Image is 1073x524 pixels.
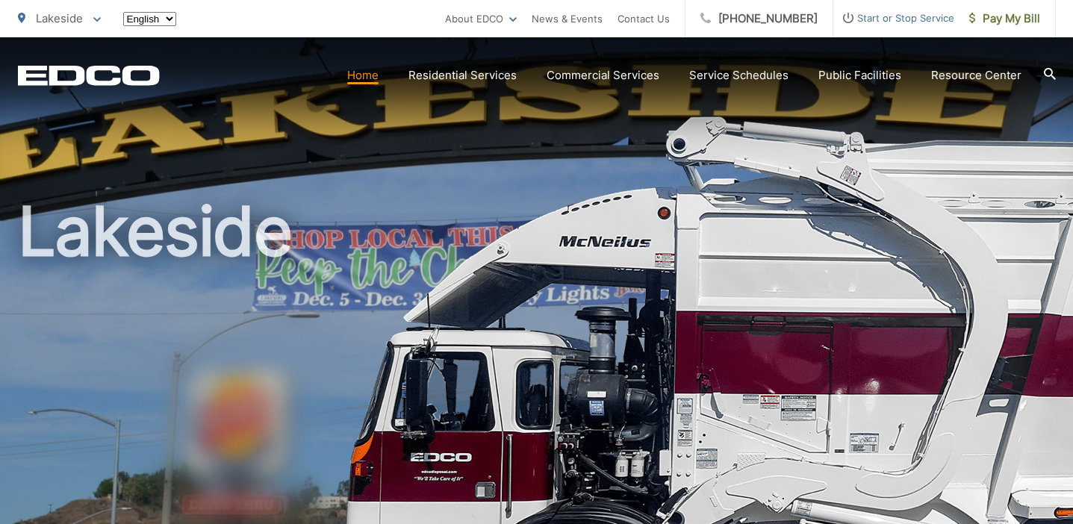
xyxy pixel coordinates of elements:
[969,10,1040,28] span: Pay My Bill
[818,66,901,84] a: Public Facilities
[36,11,83,25] span: Lakeside
[532,10,603,28] a: News & Events
[347,66,379,84] a: Home
[931,66,1021,84] a: Resource Center
[123,12,176,26] select: Select a language
[408,66,517,84] a: Residential Services
[618,10,670,28] a: Contact Us
[445,10,517,28] a: About EDCO
[18,65,160,86] a: EDCD logo. Return to the homepage.
[689,66,789,84] a: Service Schedules
[547,66,659,84] a: Commercial Services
